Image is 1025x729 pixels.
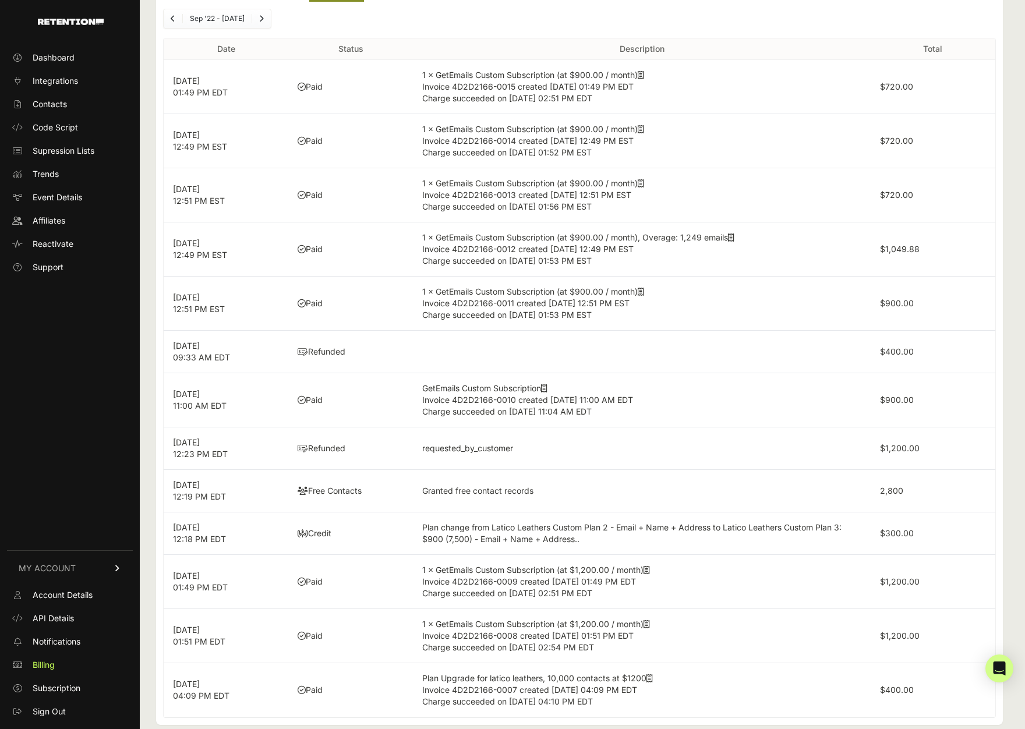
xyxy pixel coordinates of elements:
[871,38,995,60] th: Total
[7,48,133,67] a: Dashboard
[422,82,634,91] span: Invoice 4D2D2166-0015 created [DATE] 01:49 PM EDT
[880,82,913,91] label: $720.00
[33,98,67,110] span: Contacts
[33,589,93,601] span: Account Details
[7,702,133,721] a: Sign Out
[288,609,413,663] td: Paid
[413,663,870,717] td: Plan Upgrade for latico leathers, 10,000 contacts at $1200
[173,388,279,412] p: [DATE] 11:00 AM EDT
[33,75,78,87] span: Integrations
[7,235,133,253] a: Reactivate
[7,586,133,604] a: Account Details
[880,346,914,356] label: $400.00
[413,168,870,222] td: 1 × GetEmails Custom Subscription (at $900.00 / month)
[252,9,271,28] a: Next
[173,522,279,545] p: [DATE] 12:18 PM EDT
[413,555,870,609] td: 1 × GetEmails Custom Subscription (at $1,200.00 / month)
[422,642,594,652] span: Charge succeeded on [DATE] 02:54 PM EDT
[422,256,592,266] span: Charge succeeded on [DATE] 01:53 PM EST
[33,659,55,671] span: Billing
[288,331,413,373] td: Refunded
[33,52,75,63] span: Dashboard
[422,696,593,706] span: Charge succeeded on [DATE] 04:10 PM EDT
[173,75,279,98] p: [DATE] 01:49 PM EDT
[7,72,133,90] a: Integrations
[413,470,870,512] td: Granted free contact records
[164,38,288,60] th: Date
[173,437,279,460] p: [DATE] 12:23 PM EDT
[422,395,633,405] span: Invoice 4D2D2166-0010 created [DATE] 11:00 AM EDT
[422,310,592,320] span: Charge succeeded on [DATE] 01:53 PM EST
[33,682,80,694] span: Subscription
[880,136,913,146] label: $720.00
[33,238,73,250] span: Reactivate
[7,188,133,207] a: Event Details
[422,298,630,308] span: Invoice 4D2D2166-0011 created [DATE] 12:51 PM EST
[7,141,133,160] a: Supression Lists
[33,145,94,157] span: Supression Lists
[38,19,104,25] img: Retention.com
[413,222,870,277] td: 1 × GetEmails Custom Subscription (at $900.00 / month), Overage: 1,249 emails
[7,95,133,114] a: Contacts
[173,129,279,153] p: [DATE] 12:49 PM EST
[33,192,82,203] span: Event Details
[7,211,133,230] a: Affiliates
[880,631,920,640] label: $1,200.00
[422,147,592,157] span: Charge succeeded on [DATE] 01:52 PM EST
[422,190,631,200] span: Invoice 4D2D2166-0013 created [DATE] 12:51 PM EST
[33,636,80,647] span: Notifications
[182,14,252,23] li: Sep '22 - [DATE]
[7,118,133,137] a: Code Script
[7,679,133,698] a: Subscription
[422,201,592,211] span: Charge succeeded on [DATE] 01:56 PM EST
[422,685,637,695] span: Invoice 4D2D2166-0007 created [DATE] 04:09 PM EDT
[880,486,903,496] label: 2,800
[288,222,413,277] td: Paid
[422,588,592,598] span: Charge succeeded on [DATE] 02:51 PM EDT
[413,373,870,427] td: GetEmails Custom Subscription
[422,93,592,103] span: Charge succeeded on [DATE] 02:51 PM EDT
[288,168,413,222] td: Paid
[422,136,634,146] span: Invoice 4D2D2166-0014 created [DATE] 12:49 PM EST
[880,244,920,254] label: $1,049.88
[288,663,413,717] td: Paid
[422,244,634,254] span: Invoice 4D2D2166-0012 created [DATE] 12:49 PM EST
[880,395,914,405] label: $900.00
[880,685,914,695] label: $400.00
[173,570,279,593] p: [DATE] 01:49 PM EDT
[33,613,74,624] span: API Details
[288,470,413,512] td: Free Contacts
[422,576,636,586] span: Invoice 4D2D2166-0009 created [DATE] 01:49 PM EDT
[288,427,413,470] td: Refunded
[288,373,413,427] td: Paid
[413,38,870,60] th: Description
[422,631,634,640] span: Invoice 4D2D2166-0008 created [DATE] 01:51 PM EDT
[173,678,279,702] p: [DATE] 04:09 PM EDT
[19,562,76,574] span: MY ACCOUNT
[164,9,182,28] a: Previous
[7,165,133,183] a: Trends
[288,555,413,609] td: Paid
[33,706,66,717] span: Sign Out
[413,427,870,470] td: requested_by_customer
[880,528,914,538] label: $300.00
[413,277,870,331] td: 1 × GetEmails Custom Subscription (at $900.00 / month)
[33,168,59,180] span: Trends
[173,238,279,261] p: [DATE] 12:49 PM EST
[880,576,920,586] label: $1,200.00
[413,60,870,114] td: 1 × GetEmails Custom Subscription (at $900.00 / month)
[288,38,413,60] th: Status
[7,609,133,628] a: API Details
[7,632,133,651] a: Notifications
[880,190,913,200] label: $720.00
[413,512,870,555] td: Plan change from Latico Leathers Custom Plan 2 - Email + Name + Address to Latico Leathers Custom...
[33,215,65,227] span: Affiliates
[288,114,413,168] td: Paid
[413,114,870,168] td: 1 × GetEmails Custom Subscription (at $900.00 / month)
[7,656,133,674] a: Billing
[880,298,914,308] label: $900.00
[173,479,279,502] p: [DATE] 12:19 PM EDT
[7,550,133,586] a: MY ACCOUNT
[413,609,870,663] td: 1 × GetEmails Custom Subscription (at $1,200.00 / month)
[33,261,63,273] span: Support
